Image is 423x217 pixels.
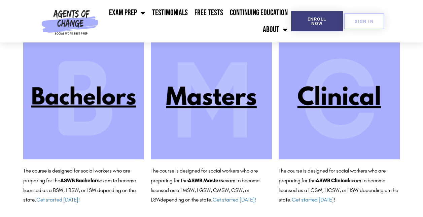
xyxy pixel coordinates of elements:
[36,196,80,203] a: Get started [DATE]!
[259,21,291,38] a: About
[188,177,223,184] b: ASWB Masters
[355,19,374,24] span: SIGN IN
[101,4,291,38] nav: Menu
[316,177,349,184] b: ASWB Clinical
[344,13,384,29] a: SIGN IN
[292,196,334,203] a: Get started [DATE]
[291,11,343,31] a: Enroll Now
[60,177,100,184] b: ASWB Bachelors
[226,4,291,21] a: Continuing Education
[23,166,144,205] p: The course is designed for social workers who are preparing for the exam to become licensed as a ...
[191,4,226,21] a: Free Tests
[106,4,149,21] a: Exam Prep
[160,196,256,203] span: depending on the state.
[149,4,191,21] a: Testimonials
[279,166,400,205] p: The course is designed for social workers who are preparing for the exam to become licensed as a ...
[151,166,272,205] p: The course is designed for social workers who are preparing for the exam to become licensed as a ...
[290,196,335,203] span: . !
[213,196,256,203] a: Get started [DATE]!
[302,17,332,26] span: Enroll Now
